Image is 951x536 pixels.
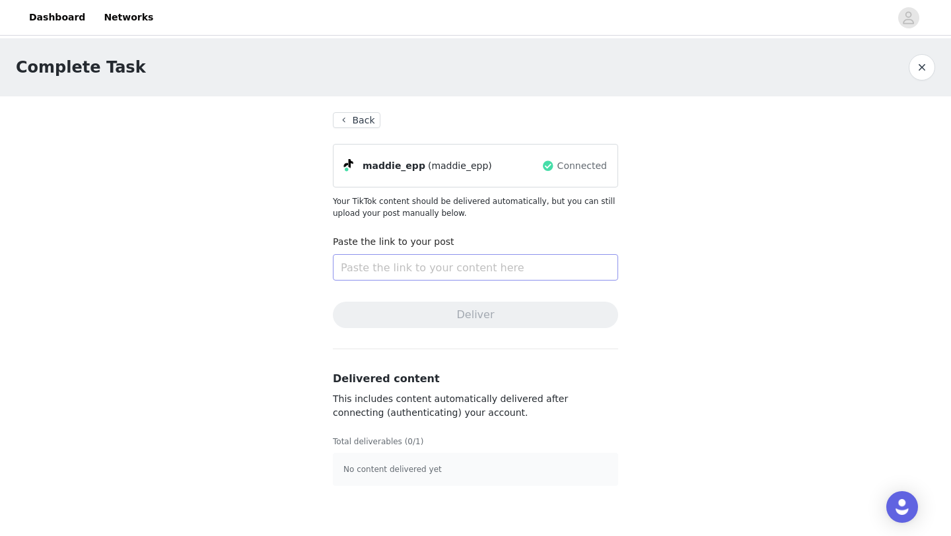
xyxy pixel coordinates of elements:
[21,3,93,32] a: Dashboard
[333,371,618,387] h3: Delivered content
[333,195,618,219] p: Your TikTok content should be delivered automatically, but you can still upload your post manuall...
[557,159,607,173] span: Connected
[428,159,492,173] span: (maddie_epp)
[343,463,608,475] p: No content delivered yet
[363,159,425,173] span: maddie_epp
[886,491,918,523] div: Open Intercom Messenger
[333,112,380,128] button: Back
[333,302,618,328] button: Deliver
[16,55,146,79] h1: Complete Task
[333,254,618,281] input: Paste the link to your content here
[333,436,618,448] p: Total deliverables (0/1)
[333,236,454,247] label: Paste the link to your post
[96,3,161,32] a: Networks
[902,7,915,28] div: avatar
[333,393,568,418] span: This includes content automatically delivered after connecting (authenticating) your account.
